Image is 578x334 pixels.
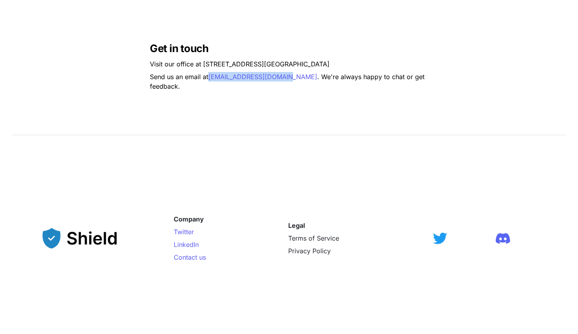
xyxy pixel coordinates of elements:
[174,253,206,261] a: Contact us
[174,228,194,236] a: Twitter
[208,73,317,81] a: [EMAIL_ADDRESS][DOMAIN_NAME]
[150,60,264,68] span: Visit our office at [STREET_ADDRESS]
[288,221,305,229] strong: Legal
[288,234,339,242] a: Terms of Service
[264,60,330,68] span: [GEOGRAPHIC_DATA]
[174,215,204,223] strong: Company
[288,247,331,255] a: Privacy Policy
[150,73,208,81] span: Send us an email at
[150,42,208,54] span: Get in touch
[174,241,199,249] a: LinkedIn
